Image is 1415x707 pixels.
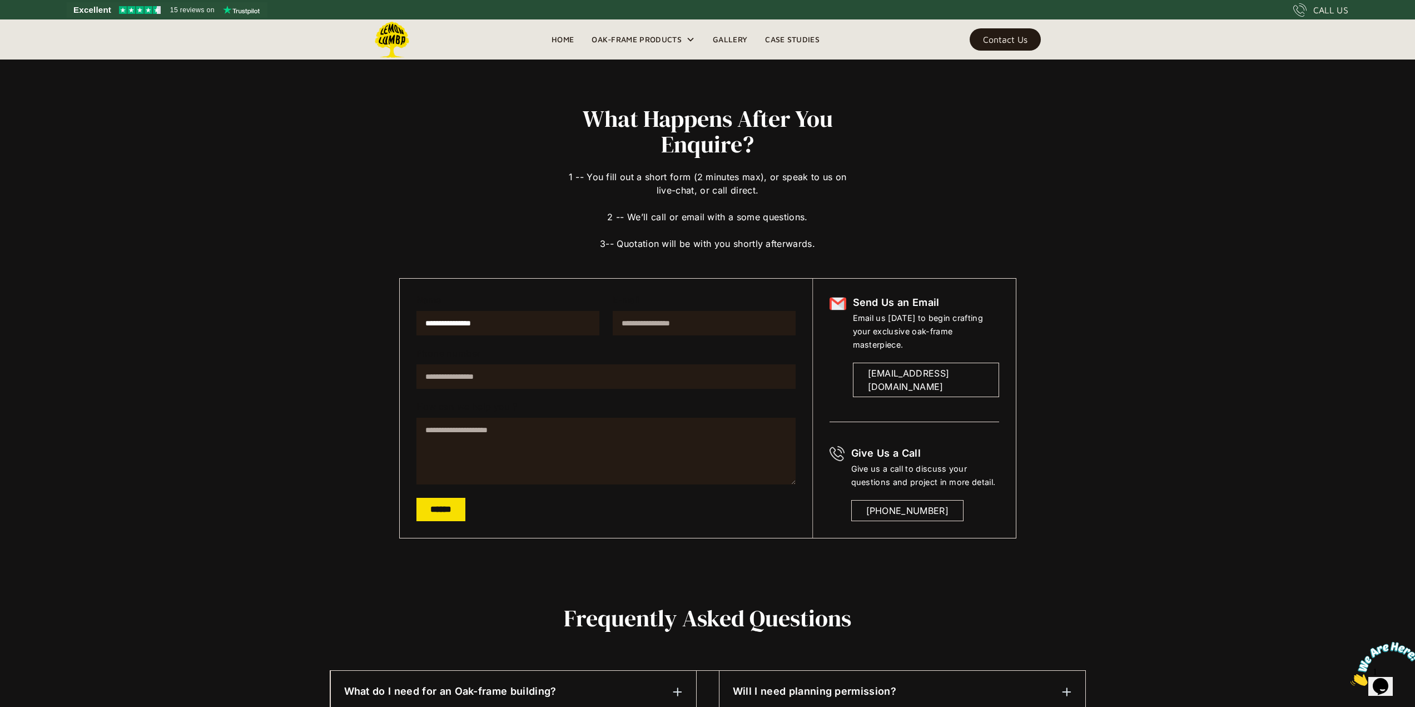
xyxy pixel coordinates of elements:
[1293,3,1348,17] a: CALL US
[344,684,557,699] h6: What do I need for an Oak-frame building?
[851,462,999,489] div: Give us a call to discuss your questions and project in more detail.
[970,28,1041,51] a: Contact Us
[119,6,161,14] img: Trustpilot 4.5 stars
[416,295,796,521] form: Email Form
[4,4,73,48] img: Chat attention grabber
[4,4,9,14] span: 1
[853,295,999,310] h6: Send Us an Email
[583,19,704,60] div: Oak-Frame Products
[983,36,1027,43] div: Contact Us
[564,157,851,250] div: 1 -- You fill out a short form (2 minutes max), or speak to us on live-chat, or call direct. 2 --...
[851,446,999,461] h6: Give Us a Call
[704,31,756,48] a: Gallery
[868,367,984,393] div: [EMAIL_ADDRESS][DOMAIN_NAME]
[866,504,949,517] div: [PHONE_NUMBER]
[733,684,896,699] h6: Will I need planning permission?
[67,2,267,18] a: See Lemon Lumba reviews on Trustpilot
[416,295,599,304] label: Name
[853,312,999,352] div: Email us [DATE] to begin crafting your exclusive oak-frame masterpiece.
[170,3,215,17] span: 15 reviews on
[851,500,964,521] a: [PHONE_NUMBER]
[756,31,828,48] a: Case Studies
[223,6,260,14] img: Trustpilot logo
[613,295,796,304] label: E-mail
[1346,637,1415,690] iframe: chat widget
[853,363,999,397] a: [EMAIL_ADDRESS][DOMAIN_NAME]
[564,106,851,157] h2: What Happens After You Enquire?
[73,3,111,17] span: Excellent
[1313,3,1348,17] div: CALL US
[416,402,796,411] label: How can we help you ?
[543,31,583,48] a: Home
[592,33,682,46] div: Oak-Frame Products
[416,349,796,358] label: Phone number
[330,605,1086,631] h2: Frequently asked questions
